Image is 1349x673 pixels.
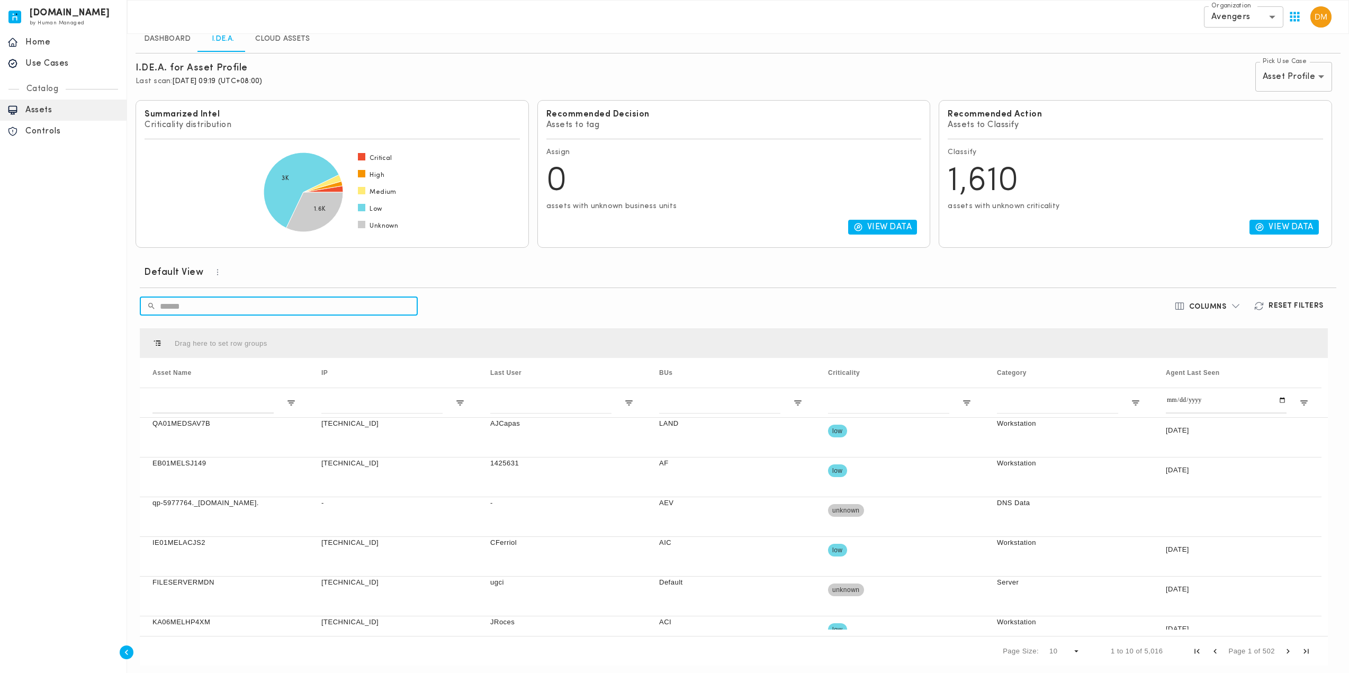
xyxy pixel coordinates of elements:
button: View Data [1249,220,1319,235]
p: IE01MELACJS2 [152,537,296,548]
div: [DATE] [1153,457,1321,497]
p: View Data [867,222,912,232]
span: 5,016 [1144,647,1163,655]
p: ugci [490,577,634,588]
button: Columns [1168,297,1248,316]
p: EB01MELSJ149 [152,458,296,469]
p: 1425631 [490,458,634,469]
button: Open Filter Menu [962,398,972,408]
p: Criticality distribution [145,120,520,130]
p: Workstation [997,458,1140,469]
p: [TECHNICAL_ID] [321,617,465,627]
span: Asset Name [152,369,192,376]
label: Organization [1211,2,1251,11]
button: Open Filter Menu [624,398,634,408]
p: Last scan: [136,77,730,86]
div: Page Size: [1003,647,1039,655]
div: Next Page [1283,647,1293,656]
span: Medium [370,188,396,196]
span: Unknown [370,222,398,230]
p: Use Cases [25,58,119,69]
span: Page [1228,647,1245,655]
button: Open Filter Menu [1131,398,1140,408]
div: First Page [1192,647,1202,656]
p: AIC [659,537,803,548]
text: 3K [282,175,290,182]
h6: I.DE.A. for Asset Profile [136,62,248,75]
div: Page Size [1043,643,1085,660]
div: Avengers [1204,6,1283,28]
div: Row Groups [175,339,267,347]
p: FILESERVERMDN [152,577,296,588]
p: Workstation [997,617,1140,627]
span: to [1117,647,1123,655]
span: low [828,538,847,562]
h6: Columns [1189,302,1227,312]
label: Pick Use Case [1263,57,1307,66]
span: 502 [1263,647,1275,655]
p: Server [997,577,1140,588]
p: Assign [546,148,922,157]
span: of [1136,647,1142,655]
div: Previous Page [1210,647,1220,656]
span: Low [370,205,382,213]
div: [DATE] [1153,418,1321,457]
p: DNS Data [997,498,1140,508]
p: QA01MEDSAV7B [152,418,296,429]
p: [TECHNICAL_ID] [321,418,465,429]
span: Drag here to set row groups [175,339,267,347]
span: BUs [659,369,673,376]
p: - [321,498,465,508]
span: 1,610 [948,165,1019,199]
p: Default [659,577,803,588]
a: I.DE.A. [199,26,247,52]
p: [TECHNICAL_ID] [321,577,465,588]
p: assets with unknown criticality [948,202,1323,211]
span: 1 [1111,647,1115,655]
div: [DATE] [1153,577,1321,616]
span: unknown [828,498,864,523]
button: Open Filter Menu [793,398,803,408]
h6: [DOMAIN_NAME] [30,10,110,17]
p: assets with unknown business units [546,202,922,211]
p: Classify [948,148,1323,157]
span: Last User [490,369,521,376]
button: View Data [848,220,918,235]
span: low [828,617,847,642]
p: AF [659,458,803,469]
input: Agent Last Seen Filter Input [1166,392,1287,414]
span: Critical [370,154,392,163]
p: Catalog [19,84,66,94]
p: CFerriol [490,537,634,548]
p: JRoces [490,617,634,627]
p: View Data [1269,222,1314,232]
button: Open Filter Menu [286,398,296,408]
p: Controls [25,126,119,137]
div: [DATE] [1153,616,1321,656]
p: Home [25,37,119,48]
span: low [828,459,847,483]
img: invicta.io [8,11,21,23]
p: [TECHNICAL_ID] [321,537,465,548]
p: LAND [659,418,803,429]
p: [TECHNICAL_ID] [321,458,465,469]
button: User [1306,2,1336,32]
p: AJCapas [490,418,634,429]
p: qp-5977764._[DOMAIN_NAME]. [152,498,296,508]
p: ACI [659,617,803,627]
h6: Summarized Intel [145,109,520,120]
span: Criticality [828,369,860,376]
img: David Medallo [1310,6,1332,28]
p: AEV [659,498,803,508]
p: Assets to Classify [948,120,1323,130]
div: Asset Profile [1255,62,1333,92]
div: 10 [1049,647,1072,655]
span: by Human Managed [30,20,84,26]
span: Agent Last Seen [1166,369,1220,376]
h6: Recommended Decision [546,109,922,120]
h6: Reset Filters [1269,301,1324,311]
a: Cloud Assets [247,26,318,52]
span: 10 [1126,647,1134,655]
div: [DATE] [1153,537,1321,576]
p: Workstation [997,537,1140,548]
